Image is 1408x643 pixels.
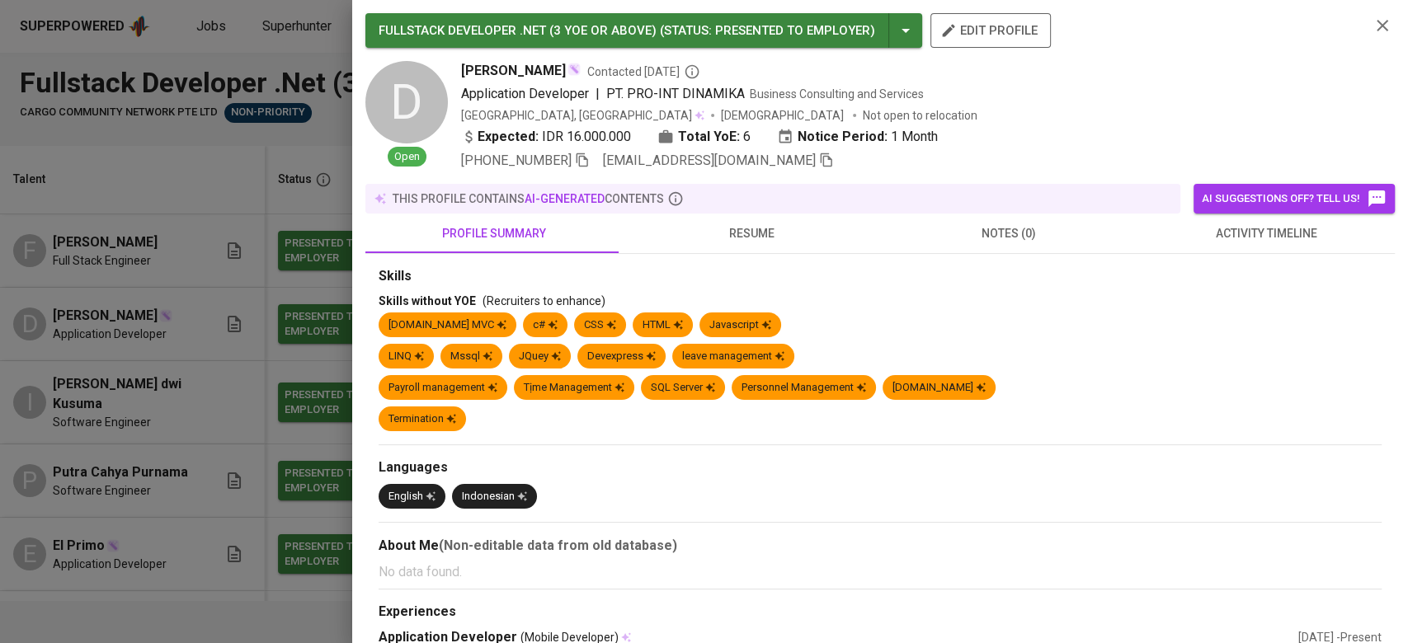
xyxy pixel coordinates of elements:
span: | [596,84,600,104]
span: PT. PRO-INT DINAMIKA [606,86,745,101]
div: Devexpress [587,349,656,364]
div: Experiences [379,603,1382,622]
div: Termination [388,411,456,427]
b: Notice Period: [798,127,888,147]
span: edit profile [944,20,1038,41]
span: AI suggestions off? Tell us! [1202,189,1387,209]
div: 1 Month [777,127,938,147]
span: notes (0) [890,223,1128,244]
div: Payroll management [388,380,497,396]
span: Skills without YOE [379,294,476,307]
div: LINQ [388,349,424,364]
div: Skills [379,267,1382,286]
span: Application Developer [461,86,589,101]
span: 6 [743,127,751,147]
div: Tịme Management [524,380,624,396]
button: AI suggestions off? Tell us! [1194,184,1395,214]
div: D [365,61,448,143]
div: Personnel Management [742,380,866,396]
span: [DEMOGRAPHIC_DATA] [721,107,846,124]
div: Indonesian [462,489,527,505]
button: edit profile [930,13,1051,48]
div: English [388,489,436,505]
span: resume [633,223,870,244]
div: Mssql [450,349,492,364]
div: SQL Server [651,380,715,396]
span: Contacted [DATE] [587,63,700,80]
p: Not open to relocation [863,107,977,124]
div: Javascript [709,317,771,333]
span: Open [388,149,426,165]
div: IDR 16.000.000 [461,127,631,147]
span: (Recruiters to enhance) [483,294,605,307]
div: c# [533,317,558,333]
svg: By Batam recruiter [684,63,700,80]
span: AI-generated [525,192,605,205]
p: this profile contains contents [393,190,664,207]
p: No data found. [379,562,1382,582]
b: (Non-editable data from old database) [439,537,677,553]
b: Expected: [478,127,539,147]
div: HTML [643,317,683,333]
span: activity timeline [1147,223,1385,244]
span: FULLSTACK DEVELOPER .NET (3 YOE OR ABOVE) [379,23,657,38]
div: [DOMAIN_NAME] [892,380,986,396]
span: profile summary [375,223,613,244]
div: [DOMAIN_NAME] MVC [388,317,506,333]
div: About Me [379,536,1382,556]
span: ( STATUS : Presented to Employer ) [660,23,875,38]
div: JQuey [519,349,561,364]
span: [EMAIL_ADDRESS][DOMAIN_NAME] [603,153,816,168]
div: CSS [584,317,616,333]
button: FULLSTACK DEVELOPER .NET (3 YOE OR ABOVE) (STATUS: Presented to Employer) [365,13,922,48]
span: [PERSON_NAME] [461,61,566,81]
b: Total YoE: [678,127,740,147]
a: edit profile [930,23,1051,36]
div: leave management [682,349,784,364]
img: magic_wand.svg [567,63,581,76]
div: Languages [379,458,1382,477]
span: Business Consulting and Services [750,87,924,101]
span: [PHONE_NUMBER] [461,153,572,168]
div: [GEOGRAPHIC_DATA], [GEOGRAPHIC_DATA] [461,107,704,124]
